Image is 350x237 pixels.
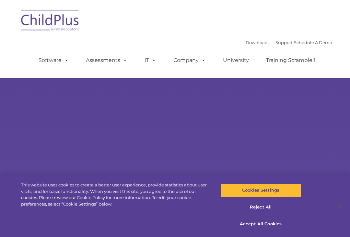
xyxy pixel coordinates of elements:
button: Reject All [220,200,301,214]
button: Cookies Settings [220,184,301,197]
a: Support [275,40,293,45]
a: Company [167,54,212,67]
img: ChildPlus by Procare Solutions [18,5,83,38]
button: Close [332,198,347,213]
div: This website uses cookies to create a better user experience, provide statistics about user visit... [21,182,210,207]
a: Software [32,54,75,67]
a: University [216,54,255,67]
a: IT [138,54,163,67]
a: Assessments [79,54,134,67]
a: Training Scramble!! [260,54,321,67]
a: Schedule A Demo [294,40,332,45]
a: Download [246,40,268,45]
button: Accept All Cookies [220,217,301,231]
font: | [246,40,332,45]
